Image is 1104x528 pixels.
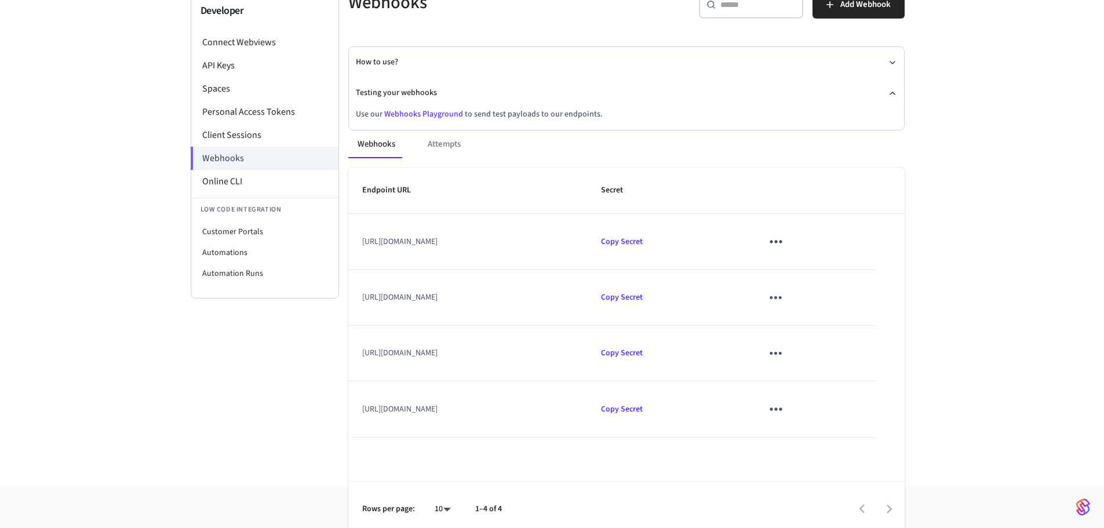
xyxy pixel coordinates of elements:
p: Rows per page: [362,503,415,515]
button: Webhooks [348,130,405,158]
span: Copied! [601,347,643,359]
span: Copied! [601,236,643,247]
p: 1–4 of 4 [475,503,502,515]
td: [URL][DOMAIN_NAME] [348,214,588,270]
td: [URL][DOMAIN_NAME] [348,381,588,437]
li: Connect Webviews [191,31,338,54]
button: How to use? [356,47,897,78]
span: Copied! [601,403,643,415]
a: Webhooks Playground [384,108,463,120]
span: Secret [601,181,638,199]
li: API Keys [191,54,338,77]
span: Copied! [601,292,643,303]
li: Online CLI [191,170,338,193]
p: Use our to send test payloads to our endpoints. [356,108,897,121]
li: Personal Access Tokens [191,100,338,123]
li: Spaces [191,77,338,100]
li: Automations [191,242,338,263]
li: Webhooks [191,147,338,170]
td: [URL][DOMAIN_NAME] [348,270,588,326]
h3: Developer [201,3,329,19]
img: SeamLogoGradient.69752ec5.svg [1076,498,1090,516]
button: Testing your webhooks [356,78,897,108]
td: [URL][DOMAIN_NAME] [348,326,588,381]
span: Endpoint URL [362,181,426,199]
div: 10 [429,501,457,518]
li: Customer Portals [191,221,338,242]
li: Low Code Integration [191,198,338,221]
div: ant example [348,130,905,158]
li: Client Sessions [191,123,338,147]
li: Automation Runs [191,263,338,284]
div: Testing your webhooks [356,108,897,130]
table: sticky table [348,167,905,438]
